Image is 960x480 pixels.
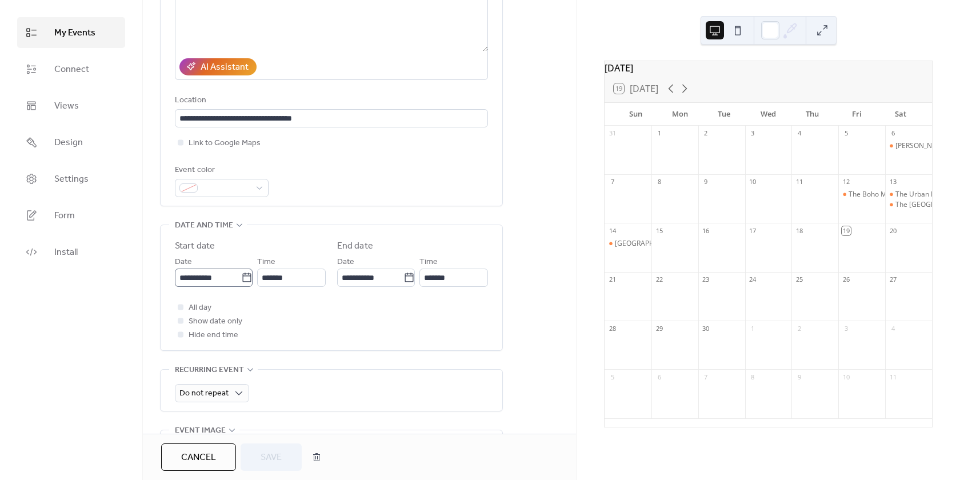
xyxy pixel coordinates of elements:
[749,275,757,284] div: 24
[189,329,238,342] span: Hide end time
[795,275,803,284] div: 25
[889,129,897,138] div: 6
[175,255,192,269] span: Date
[842,275,850,284] div: 26
[838,190,885,199] div: The Boho Market
[608,373,617,381] div: 5
[795,324,803,333] div: 2
[189,301,211,315] span: All day
[337,239,373,253] div: End date
[179,386,229,401] span: Do not repeat
[889,373,897,381] div: 11
[17,163,125,194] a: Settings
[337,255,354,269] span: Date
[201,61,249,74] div: AI Assistant
[189,315,242,329] span: Show date only
[608,275,617,284] div: 21
[655,373,663,381] div: 6
[842,178,850,186] div: 12
[749,178,757,186] div: 10
[608,226,617,235] div: 14
[749,129,757,138] div: 3
[790,103,834,126] div: Thu
[175,163,266,177] div: Event color
[746,103,790,126] div: Wed
[655,178,663,186] div: 8
[885,141,932,151] div: Wylie Farmers Market
[889,275,897,284] div: 27
[179,58,257,75] button: AI Assistant
[175,239,215,253] div: Start date
[849,190,903,199] div: The Boho Market
[419,255,438,269] span: Time
[257,255,275,269] span: Time
[54,136,83,150] span: Design
[17,17,125,48] a: My Events
[749,324,757,333] div: 1
[655,226,663,235] div: 15
[889,178,897,186] div: 13
[885,200,932,210] div: The Cedar Market Ranch
[605,239,651,249] div: Flower Mound Market
[842,324,850,333] div: 3
[702,178,710,186] div: 9
[175,94,486,107] div: Location
[54,246,78,259] span: Install
[17,200,125,231] a: Form
[795,129,803,138] div: 4
[608,324,617,333] div: 28
[161,443,236,471] button: Cancel
[842,226,850,235] div: 19
[658,103,702,126] div: Mon
[189,137,261,150] span: Link to Google Maps
[54,26,95,40] span: My Events
[175,219,233,233] span: Date and time
[702,275,710,284] div: 23
[842,129,850,138] div: 5
[702,324,710,333] div: 30
[54,63,89,77] span: Connect
[889,324,897,333] div: 4
[615,239,684,249] div: [GEOGRAPHIC_DATA]
[842,373,850,381] div: 10
[834,103,878,126] div: Fri
[181,451,216,465] span: Cancel
[879,103,923,126] div: Sat
[795,226,803,235] div: 18
[702,129,710,138] div: 2
[702,373,710,381] div: 7
[885,190,932,199] div: The Urban Market - Garland
[614,103,658,126] div: Sun
[749,373,757,381] div: 8
[54,99,79,113] span: Views
[175,363,244,377] span: Recurring event
[17,90,125,121] a: Views
[608,129,617,138] div: 31
[17,54,125,85] a: Connect
[54,209,75,223] span: Form
[702,226,710,235] div: 16
[17,127,125,158] a: Design
[655,275,663,284] div: 22
[795,373,803,381] div: 9
[608,178,617,186] div: 7
[54,173,89,186] span: Settings
[702,103,746,126] div: Tue
[605,61,932,75] div: [DATE]
[889,226,897,235] div: 20
[655,129,663,138] div: 1
[655,324,663,333] div: 29
[17,237,125,267] a: Install
[795,178,803,186] div: 11
[749,226,757,235] div: 17
[175,424,226,438] span: Event image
